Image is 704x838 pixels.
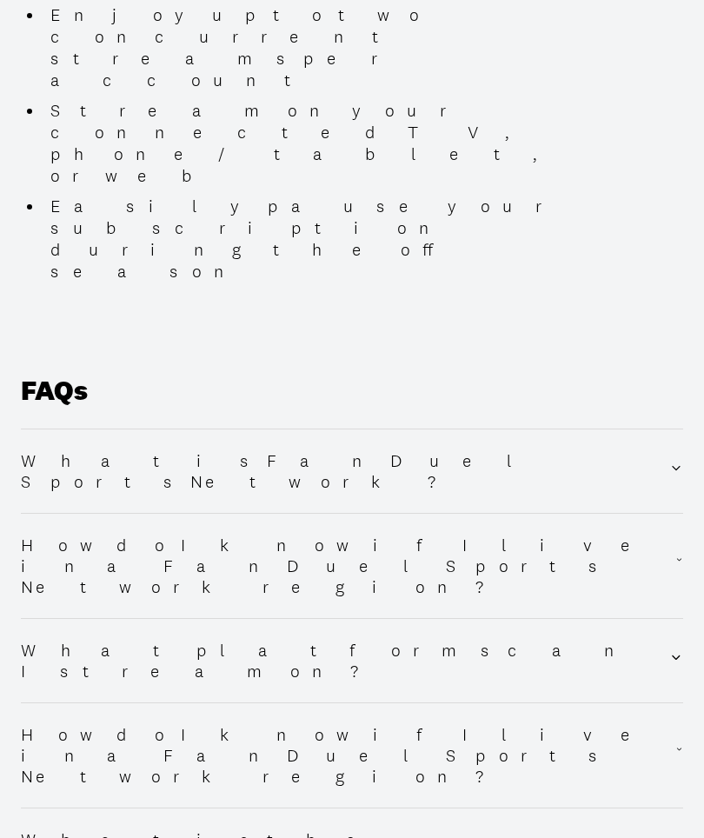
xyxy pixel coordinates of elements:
[21,640,669,682] h2: What platforms can I stream on?
[21,724,675,787] h2: How do I know if I live in a FanDuel Sports Network region?
[43,100,586,187] li: Stream on your connected TV, phone/tablet, or web
[43,196,586,283] li: Easily pause your subscription during the off season
[43,4,586,91] li: Enjoy up to two concurrent streams per account
[21,535,675,597] h2: How do I know if I live in a FanDuel Sports Network region?
[21,375,683,429] h1: FAQs
[21,450,669,492] h2: What is FanDuel Sports Network?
